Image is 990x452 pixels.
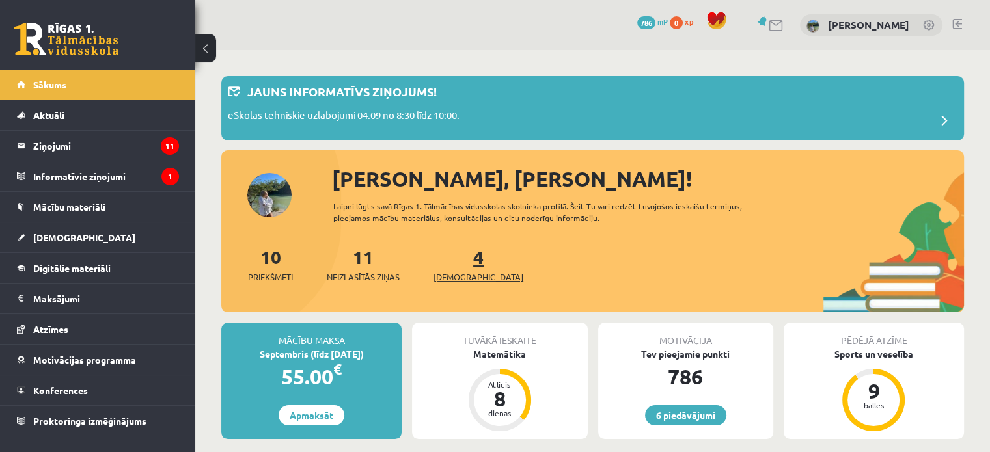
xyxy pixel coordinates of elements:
a: 4[DEMOGRAPHIC_DATA] [433,245,523,284]
a: Motivācijas programma [17,345,179,375]
a: 10Priekšmeti [248,245,293,284]
div: 55.00 [221,361,402,392]
a: 6 piedāvājumi [645,405,726,425]
a: [DEMOGRAPHIC_DATA] [17,222,179,252]
div: 8 [480,388,519,409]
i: 1 [161,168,179,185]
div: balles [854,401,893,409]
a: Sports un veselība 9 balles [784,347,964,433]
i: 11 [161,137,179,155]
a: Aktuāli [17,100,179,130]
a: Konferences [17,375,179,405]
span: [DEMOGRAPHIC_DATA] [33,232,135,243]
div: Mācību maksa [221,323,402,347]
div: [PERSON_NAME], [PERSON_NAME]! [332,163,964,194]
a: Digitālie materiāli [17,253,179,283]
p: Jauns informatīvs ziņojums! [247,83,437,100]
a: 11Neizlasītās ziņas [327,245,400,284]
p: eSkolas tehniskie uzlabojumi 04.09 no 8:30 līdz 10:00. [228,108,460,126]
span: Sākums [33,79,66,90]
legend: Informatīvie ziņojumi [33,161,179,191]
div: Sports un veselība [784,347,964,361]
div: Tuvākā ieskaite [412,323,587,347]
legend: Ziņojumi [33,131,179,161]
div: Motivācija [598,323,773,347]
legend: Maksājumi [33,284,179,313]
span: mP [657,16,668,27]
a: Atzīmes [17,314,179,344]
span: Priekšmeti [248,271,293,284]
span: Aktuāli [33,109,64,121]
div: Matemātika [412,347,587,361]
span: Proktoringa izmēģinājums [33,415,146,427]
span: 786 [637,16,655,29]
span: Neizlasītās ziņas [327,271,400,284]
a: 0 xp [670,16,700,27]
a: Mācību materiāli [17,192,179,222]
div: dienas [480,409,519,417]
a: Apmaksāt [279,405,344,425]
a: Rīgas 1. Tālmācības vidusskola [14,23,118,55]
span: Mācību materiāli [33,201,105,213]
div: Tev pieejamie punkti [598,347,773,361]
span: Atzīmes [33,323,68,335]
span: [DEMOGRAPHIC_DATA] [433,271,523,284]
span: Digitālie materiāli [33,262,111,274]
a: Informatīvie ziņojumi1 [17,161,179,191]
div: Pēdējā atzīme [784,323,964,347]
a: Jauns informatīvs ziņojums! eSkolas tehniskie uzlabojumi 04.09 no 8:30 līdz 10:00. [228,83,957,134]
a: Maksājumi [17,284,179,313]
div: Atlicis [480,380,519,388]
div: 786 [598,361,773,392]
a: [PERSON_NAME] [828,18,909,31]
span: € [333,360,342,379]
div: Laipni lūgts savā Rīgas 1. Tālmācības vidusskolas skolnieka profilā. Šeit Tu vari redzēt tuvojošo... [333,200,779,224]
img: Anita Rita Strakse [806,20,819,33]
a: Ziņojumi11 [17,131,179,161]
div: 9 [854,380,893,401]
a: Proktoringa izmēģinājums [17,406,179,436]
a: 786 mP [637,16,668,27]
a: Sākums [17,70,179,100]
span: Konferences [33,384,88,396]
div: Septembris (līdz [DATE]) [221,347,402,361]
span: Motivācijas programma [33,354,136,366]
span: xp [685,16,693,27]
span: 0 [670,16,683,29]
a: Matemātika Atlicis 8 dienas [412,347,587,433]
